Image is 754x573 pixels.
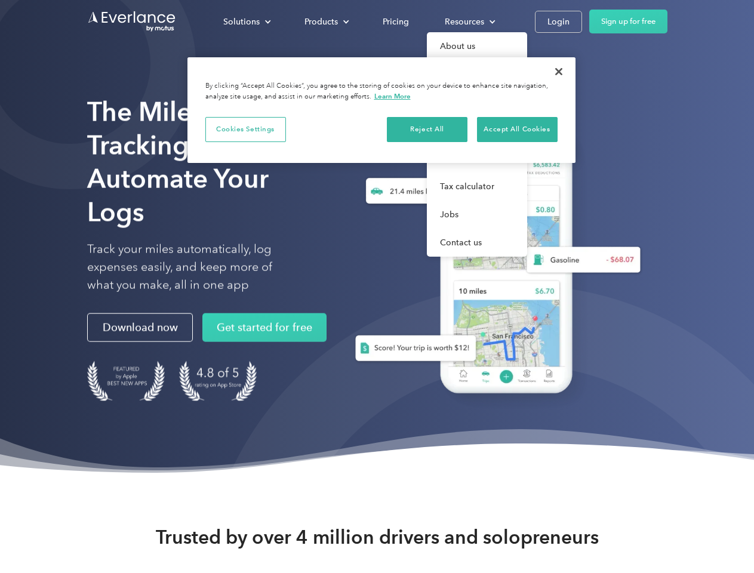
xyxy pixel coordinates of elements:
[205,81,558,102] div: By clicking “Accept All Cookies”, you agree to the storing of cookies on your device to enhance s...
[87,10,177,33] a: Go to homepage
[156,525,599,549] strong: Trusted by over 4 million drivers and solopreneurs
[427,32,527,257] nav: Resources
[87,313,193,342] a: Download now
[179,361,257,401] img: 4.9 out of 5 stars on the app store
[87,241,300,294] p: Track your miles automatically, log expenses easily, and keep more of what you make, all in one app
[589,10,667,33] a: Sign up for free
[535,11,582,33] a: Login
[383,14,409,29] div: Pricing
[547,14,570,29] div: Login
[202,313,327,342] a: Get started for free
[546,58,572,85] button: Close
[387,117,467,142] button: Reject All
[336,113,650,411] img: Everlance, mileage tracker app, expense tracking app
[205,117,286,142] button: Cookies Settings
[187,57,575,163] div: Privacy
[374,92,411,100] a: More information about your privacy, opens in a new tab
[187,57,575,163] div: Cookie banner
[223,14,260,29] div: Solutions
[304,14,338,29] div: Products
[371,11,421,32] a: Pricing
[427,229,527,257] a: Contact us
[445,14,484,29] div: Resources
[427,201,527,229] a: Jobs
[427,32,527,60] a: About us
[293,11,359,32] div: Products
[87,361,165,401] img: Badge for Featured by Apple Best New Apps
[433,11,505,32] div: Resources
[477,117,558,142] button: Accept All Cookies
[211,11,281,32] div: Solutions
[427,172,527,201] a: Tax calculator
